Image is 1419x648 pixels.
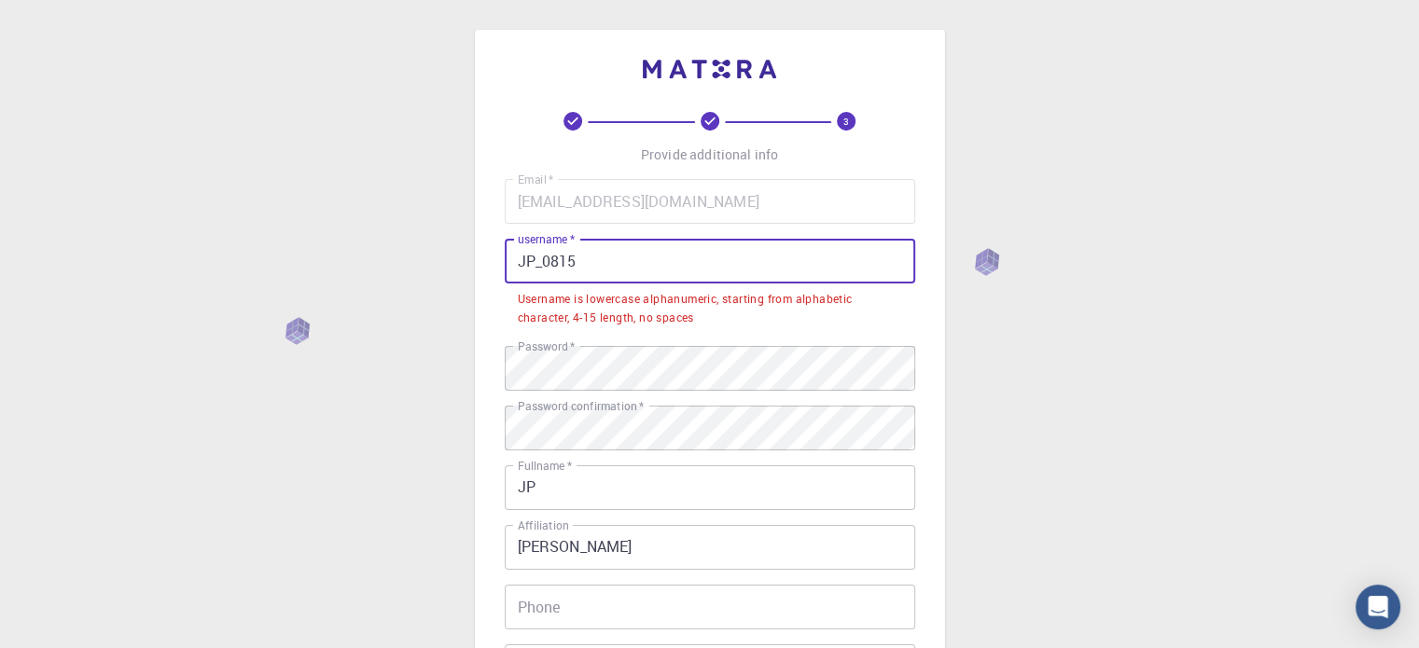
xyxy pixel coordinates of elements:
text: 3 [843,115,849,128]
p: Provide additional info [641,145,778,164]
label: Email [518,172,553,187]
label: Affiliation [518,517,568,533]
div: Open Intercom Messenger [1356,585,1400,629]
div: Username is lowercase alphanumeric, starting from alphabetic character, 4-15 length, no spaces [518,290,902,327]
label: Password [518,338,575,354]
label: username [518,231,575,247]
label: Password confirmation [518,398,644,414]
label: Fullname [518,458,572,474]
